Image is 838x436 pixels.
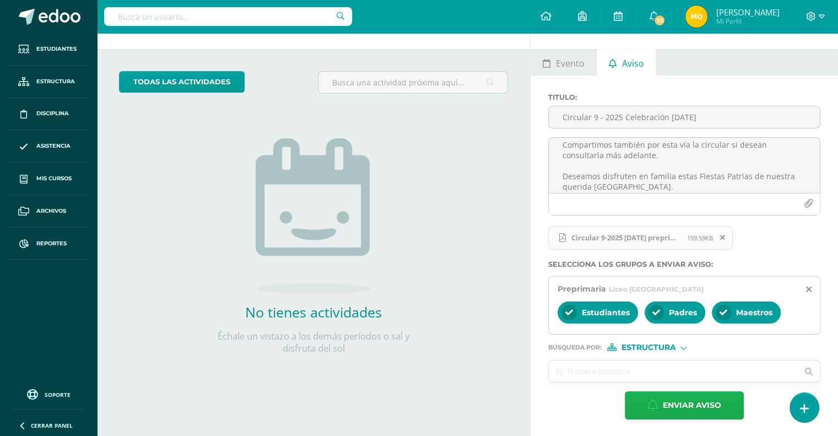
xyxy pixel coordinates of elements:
[558,284,606,294] span: Preprimaria
[716,17,779,26] span: Mi Perfil
[36,239,67,248] span: Reportes
[256,138,371,294] img: no_activities.png
[9,33,88,66] a: Estudiantes
[203,330,424,354] p: Échale un vistazo a los demás períodos o sal y disfruta del sol
[36,174,72,183] span: Mis cursos
[9,228,88,260] a: Reportes
[549,360,798,382] input: Ej. Primero primaria
[687,234,713,242] span: 159.59KB
[9,163,88,195] a: Mis cursos
[669,308,697,317] span: Padres
[119,71,245,93] a: todas las Actividades
[653,14,666,26] span: 53
[622,50,644,77] span: Aviso
[548,226,733,250] span: Circular 9-2025 Día del niño preprimaria.pdf
[663,392,721,419] span: Enviar aviso
[609,285,704,293] span: Liceo [GEOGRAPHIC_DATA]
[9,98,88,131] a: Disciplina
[9,130,88,163] a: Asistencia
[36,142,71,150] span: Asistencia
[549,138,820,193] textarea: Saludos estimados padres de familia, deseamos se encuentren muy bien. Les comentamos que [DATE] f...
[9,195,88,228] a: Archivos
[685,6,707,28] img: 1f106b6e7afca4fe1a88845eafc4bcfc.png
[713,232,732,244] span: Remover archivo
[548,345,602,351] span: Búsqueda por :
[621,345,675,351] span: Estructura
[36,45,77,53] span: Estudiantes
[607,343,690,351] div: [object Object]
[13,386,84,401] a: Soporte
[566,233,687,242] span: Circular 9-2025 [DATE] preprimaria.pdf
[548,93,820,101] label: Titulo :
[736,308,772,317] span: Maestros
[531,49,596,76] a: Evento
[9,66,88,98] a: Estructura
[716,7,779,18] span: [PERSON_NAME]
[549,106,820,128] input: Titulo
[318,72,507,93] input: Busca una actividad próxima aquí...
[31,422,73,429] span: Cerrar panel
[104,7,352,26] input: Busca un usuario...
[597,49,656,76] a: Aviso
[36,207,66,216] span: Archivos
[582,308,630,317] span: Estudiantes
[36,77,75,86] span: Estructura
[625,391,744,419] button: Enviar aviso
[45,391,71,399] span: Soporte
[548,260,820,268] label: Selecciona los grupos a enviar aviso :
[36,109,69,118] span: Disciplina
[203,303,424,321] h2: No tienes actividades
[556,50,585,77] span: Evento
